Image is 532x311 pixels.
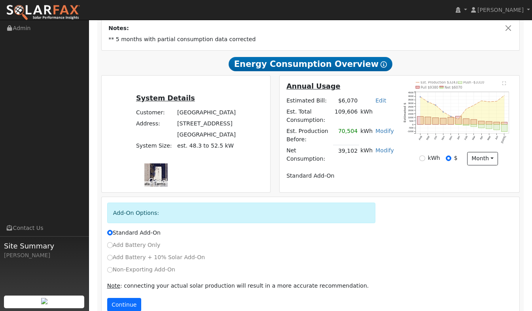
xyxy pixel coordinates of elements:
[502,124,507,131] rect: onclick=""
[471,135,476,140] text: Mar
[176,140,237,151] td: System Size
[486,124,492,129] rect: onclick=""
[496,101,497,102] circle: onclick=""
[448,117,454,124] rect: onclick=""
[417,116,423,124] rect: onclick=""
[471,124,477,126] rect: onclick=""
[408,116,414,119] text: 1000
[107,229,161,237] label: Standard Add-On
[4,251,85,260] div: [PERSON_NAME]
[134,107,176,118] td: Customer:
[407,130,414,133] text: -1000
[454,154,458,162] label: $
[467,152,498,165] button: month
[359,106,396,125] td: kWh
[154,182,165,186] a: Terms
[464,135,468,140] text: Feb
[134,118,176,129] td: Address:
[418,135,422,140] text: Aug
[421,80,460,84] text: Est. Production $32432
[456,116,462,125] rect: onclick=""
[408,91,414,94] text: 4500
[177,142,234,149] span: est. 48.3 to 52.5 kW
[494,122,500,124] rect: onclick=""
[285,170,396,181] td: Standard Add-On
[502,122,507,125] rect: onclick=""
[408,98,414,101] text: 3500
[107,265,175,274] label: Non-Exporting Add-On
[408,102,414,104] text: 3000
[333,145,359,165] td: 39,102
[425,117,431,125] rect: onclick=""
[481,100,482,101] circle: onclick=""
[408,105,414,108] text: 2500
[479,121,485,125] rect: onclick=""
[486,121,492,125] rect: onclick=""
[489,101,490,102] circle: onclick=""
[471,119,477,125] rect: onclick=""
[504,95,505,96] circle: onclick=""
[107,242,113,248] input: Add Battery Only
[440,118,446,124] rect: onclick=""
[41,298,47,304] img: retrieve
[435,104,436,105] circle: onclick=""
[464,80,485,84] text: Push -$3310
[375,128,394,134] a: Modify
[456,135,461,140] text: Jan
[285,145,333,165] td: Net Consumption:
[494,135,499,140] text: Jun
[286,82,340,90] u: Annual Usage
[4,241,85,251] span: Site Summary
[426,135,430,140] text: Sep
[502,81,506,85] text: 
[463,124,469,125] rect: onclick=""
[403,103,407,123] text: Estimated $
[375,147,394,154] a: Modify
[408,112,414,115] text: 1500
[333,126,359,145] td: 70,504
[107,203,376,223] div: Add-On Options:
[433,118,439,124] rect: onclick=""
[381,61,387,68] i: Show Help
[176,118,237,129] td: [STREET_ADDRESS]
[375,97,386,104] a: Edit
[229,57,392,71] span: Energy Consumption Overview
[434,135,438,140] text: Oct
[428,154,440,162] label: kWh
[146,176,172,187] a: Open this area in Google Maps (opens a new window)
[176,107,237,118] td: [GEOGRAPHIC_DATA]
[449,135,453,140] text: Dec
[445,85,463,89] text: Net $6070
[333,106,359,125] td: 109,606
[285,106,333,125] td: Est. Total Consumption:
[285,126,333,145] td: Est. Production Before:
[136,94,195,102] u: System Details
[419,155,425,161] input: kWh
[421,85,439,89] text: Pull $9380
[134,140,176,151] td: System Size:
[107,283,369,289] span: : connecting your actual solar production will result in a more accurate recommendation.
[479,124,485,128] rect: onclick=""
[285,95,333,106] td: Estimated Bill:
[107,241,161,249] label: Add Battery Only
[504,24,513,32] button: Close
[409,126,414,129] text: -500
[501,135,507,144] text: [DATE]
[107,283,120,289] u: Note
[408,109,414,112] text: 2000
[6,4,80,21] img: SolarFax
[107,230,113,235] input: Standard Add-On
[494,124,500,130] rect: onclick=""
[146,176,172,187] img: Google
[466,108,467,109] circle: onclick=""
[477,7,524,13] span: [PERSON_NAME]
[108,25,129,31] strong: Notes:
[107,253,205,262] label: Add Battery + 10% Solar Add-On
[441,135,445,140] text: Nov
[487,135,491,140] text: May
[176,129,237,140] td: [GEOGRAPHIC_DATA]
[479,135,483,140] text: Apr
